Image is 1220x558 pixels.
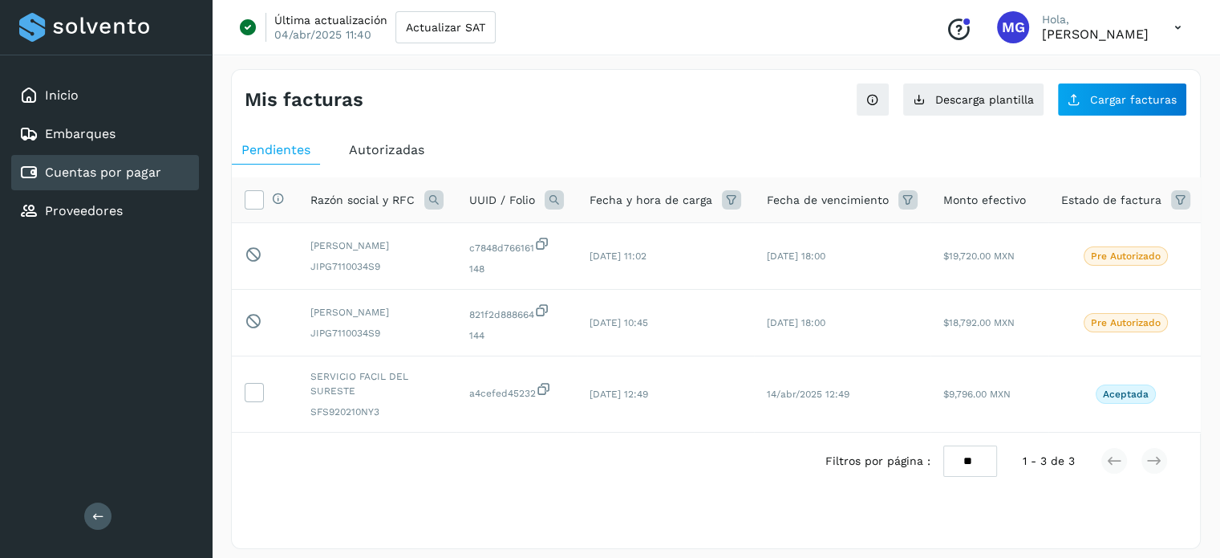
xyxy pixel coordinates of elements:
span: Monto efectivo [943,192,1026,209]
button: Cargar facturas [1057,83,1187,116]
span: Pendientes [241,142,310,157]
p: Hola, [1042,13,1149,26]
span: Actualizar SAT [406,22,485,33]
span: JIPG7110034S9 [310,326,444,340]
span: 1 - 3 de 3 [1023,453,1075,470]
span: $9,796.00 MXN [943,389,1011,400]
div: Inicio [11,78,199,113]
p: Aceptada [1103,389,1149,400]
span: [PERSON_NAME] [310,305,444,320]
span: Fecha de vencimiento [767,192,889,209]
p: Pre Autorizado [1091,317,1161,328]
span: UUID / Folio [469,192,535,209]
span: [DATE] 18:00 [767,317,825,328]
span: [DATE] 11:02 [590,250,646,262]
div: Proveedores [11,193,199,229]
span: [DATE] 12:49 [590,389,648,400]
span: Descarga plantilla [935,94,1034,105]
span: a4cefed45232 [469,381,564,401]
span: JIPG7110034S9 [310,259,444,274]
p: Mariana Gonzalez Suarez [1042,26,1149,42]
p: Última actualización [274,13,387,27]
span: Estado de factura [1061,192,1161,209]
span: $19,720.00 MXN [943,250,1015,262]
span: 144 [469,328,564,343]
a: Cuentas por pagar [45,165,161,180]
span: Filtros por página : [825,453,930,470]
span: Cargar facturas [1090,94,1177,105]
span: Razón social y RFC [310,192,415,209]
span: [PERSON_NAME] [310,238,444,253]
button: Actualizar SAT [395,11,496,43]
p: Pre Autorizado [1091,250,1161,262]
span: $18,792.00 MXN [943,317,1015,328]
a: Inicio [45,88,79,103]
p: 04/abr/2025 11:40 [274,27,371,42]
span: 148 [469,262,564,276]
button: Descarga plantilla [902,83,1044,116]
h4: Mis facturas [245,88,363,112]
span: [DATE] 18:00 [767,250,825,262]
div: Cuentas por pagar [11,155,199,190]
span: SFS920210NY3 [310,405,444,419]
span: 14/abr/2025 12:49 [767,389,849,400]
span: c7848d766161 [469,236,564,255]
div: Embarques [11,116,199,152]
span: 821f2d888664 [469,303,564,322]
a: Proveedores [45,203,123,218]
span: Fecha y hora de carga [590,192,712,209]
span: Autorizadas [349,142,424,157]
a: Embarques [45,126,116,141]
span: SERVICIO FACIL DEL SURESTE [310,369,444,398]
span: [DATE] 10:45 [590,317,648,328]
